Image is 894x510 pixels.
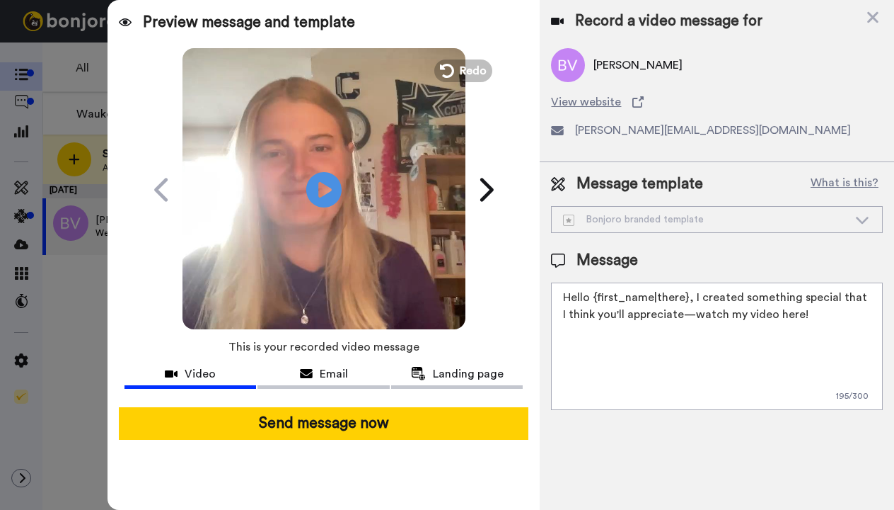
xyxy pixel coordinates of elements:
img: demo-template.svg [563,215,574,226]
a: View website [551,93,883,110]
span: Landing page [433,365,504,382]
span: Message [576,250,638,271]
span: [PERSON_NAME][EMAIL_ADDRESS][DOMAIN_NAME] [575,122,851,139]
span: Message template [576,174,703,195]
span: Email [320,365,348,382]
button: Send message now [119,407,529,440]
span: This is your recorded video message [228,331,419,363]
div: Bonjoro branded template [563,212,848,227]
button: What is this? [806,174,883,195]
textarea: Hello {first_name|there}, I created something special that I think you'll appreciate—watch my vid... [551,283,883,410]
span: View website [551,93,621,110]
span: Video [185,365,216,382]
